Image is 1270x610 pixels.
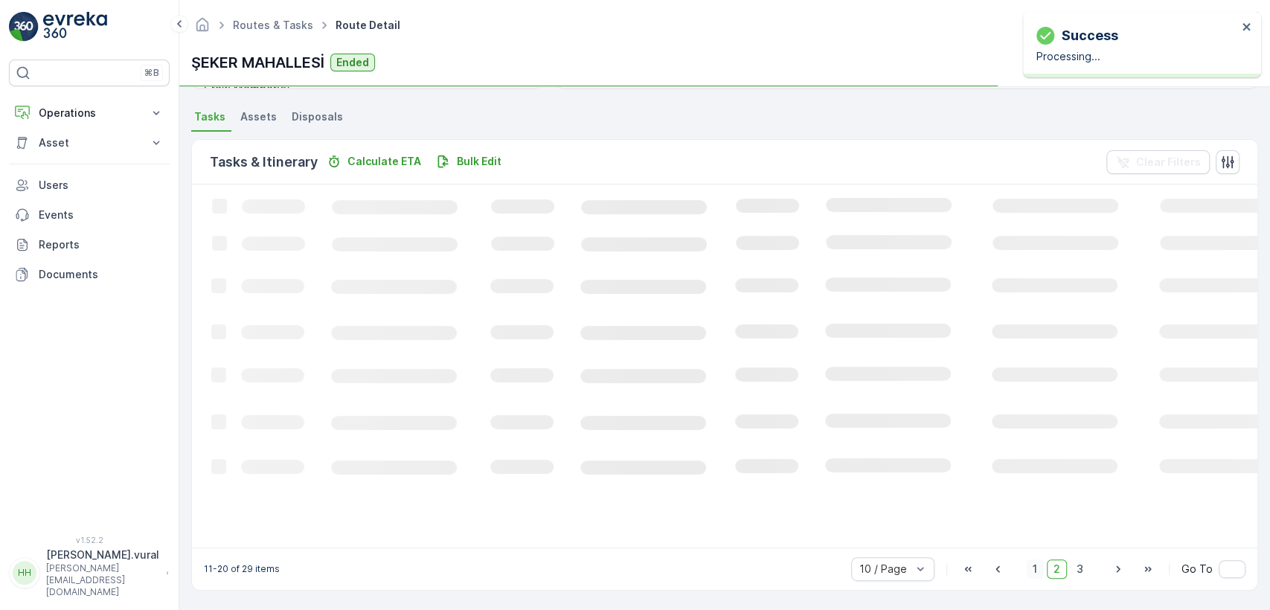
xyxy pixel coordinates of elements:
[240,109,277,124] span: Assets
[210,152,318,173] p: Tasks & Itinerary
[9,170,170,200] a: Users
[1242,21,1252,35] button: close
[233,19,313,31] a: Routes & Tasks
[9,128,170,158] button: Asset
[1136,155,1201,170] p: Clear Filters
[1047,559,1067,579] span: 2
[1036,49,1237,64] p: Processing...
[191,51,324,74] p: ŞEKER MAHALLESİ
[13,561,36,585] div: HH
[39,208,164,222] p: Events
[1106,150,1210,174] button: Clear Filters
[1181,562,1213,577] span: Go To
[39,178,164,193] p: Users
[9,12,39,42] img: logo
[9,536,170,545] span: v 1.52.2
[43,12,107,42] img: logo_light-DOdMpM7g.png
[194,22,211,35] a: Homepage
[9,200,170,230] a: Events
[1070,559,1090,579] span: 3
[39,267,164,282] p: Documents
[330,54,375,71] button: Ended
[9,548,170,598] button: HH[PERSON_NAME].vural[PERSON_NAME][EMAIL_ADDRESS][DOMAIN_NAME]
[39,135,140,150] p: Asset
[430,152,507,170] button: Bulk Edit
[39,106,140,121] p: Operations
[457,154,501,169] p: Bulk Edit
[46,548,159,562] p: [PERSON_NAME].vural
[333,18,403,33] span: Route Detail
[292,109,343,124] span: Disposals
[39,237,164,252] p: Reports
[336,55,369,70] p: Ended
[1062,25,1118,46] p: Success
[144,67,159,79] p: ⌘B
[321,152,427,170] button: Calculate ETA
[9,98,170,128] button: Operations
[347,154,421,169] p: Calculate ETA
[9,230,170,260] a: Reports
[194,109,225,124] span: Tasks
[9,260,170,289] a: Documents
[204,563,280,575] p: 11-20 of 29 items
[1026,559,1044,579] span: 1
[46,562,159,598] p: [PERSON_NAME][EMAIL_ADDRESS][DOMAIN_NAME]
